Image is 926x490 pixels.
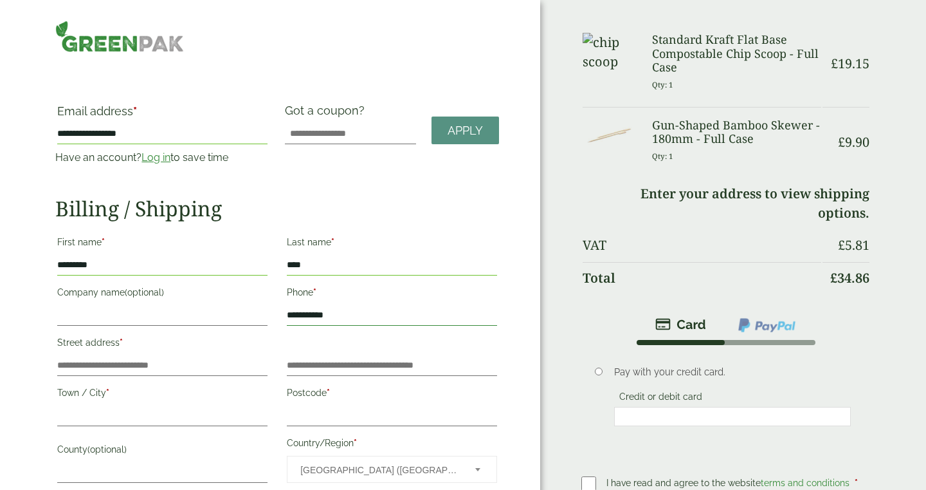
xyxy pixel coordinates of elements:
abbr: required [327,388,330,398]
label: Street address [57,334,268,355]
abbr: required [133,104,137,118]
th: VAT [583,230,821,261]
span: £ [838,133,845,151]
abbr: required [313,287,316,297]
th: Total [583,262,821,294]
h3: Gun-Shaped Bamboo Skewer - 180mm - Full Case [652,118,821,146]
h2: Billing / Shipping [55,196,499,221]
img: stripe.png [655,317,706,332]
abbr: required [331,237,334,247]
span: I have read and agree to the website [606,478,852,488]
iframe: Secure card payment input frame [618,411,847,422]
label: Email address [57,106,268,124]
abbr: required [855,478,858,488]
p: Pay with your credit card. [614,365,851,379]
abbr: required [120,337,123,348]
small: Qty: 1 [652,80,673,90]
span: £ [838,236,845,254]
abbr: required [102,237,105,247]
label: Town / City [57,384,268,406]
span: Apply [448,124,483,138]
label: Credit or debit card [614,391,707,406]
span: (optional) [87,444,127,455]
bdi: 19.15 [831,55,869,72]
bdi: 5.81 [838,236,869,254]
label: Last name [287,233,497,255]
label: Got a coupon? [285,104,370,124]
img: ppcp-gateway.png [737,317,797,334]
bdi: 9.90 [838,133,869,151]
abbr: required [354,438,357,448]
span: £ [831,55,838,72]
span: United Kingdom (UK) [300,457,458,484]
abbr: required [106,388,109,398]
a: Apply [431,117,499,144]
span: £ [830,269,837,287]
a: terms and conditions [761,478,849,488]
a: Log in [141,151,170,164]
label: First name [57,233,268,255]
p: Have an account? to save time [55,150,269,165]
img: GreenPak Supplies [55,21,184,52]
label: Company name [57,283,268,305]
img: chip scoop [583,33,637,71]
span: (optional) [125,287,164,297]
label: Country/Region [287,434,497,456]
span: Country/Region [287,456,497,483]
td: Enter your address to view shipping options. [583,178,869,229]
label: County [57,440,268,462]
h3: Standard Kraft Flat Base Compostable Chip Scoop - Full Case [652,33,821,75]
label: Postcode [287,384,497,406]
bdi: 34.86 [830,269,869,287]
label: Phone [287,283,497,305]
small: Qty: 1 [652,151,673,161]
